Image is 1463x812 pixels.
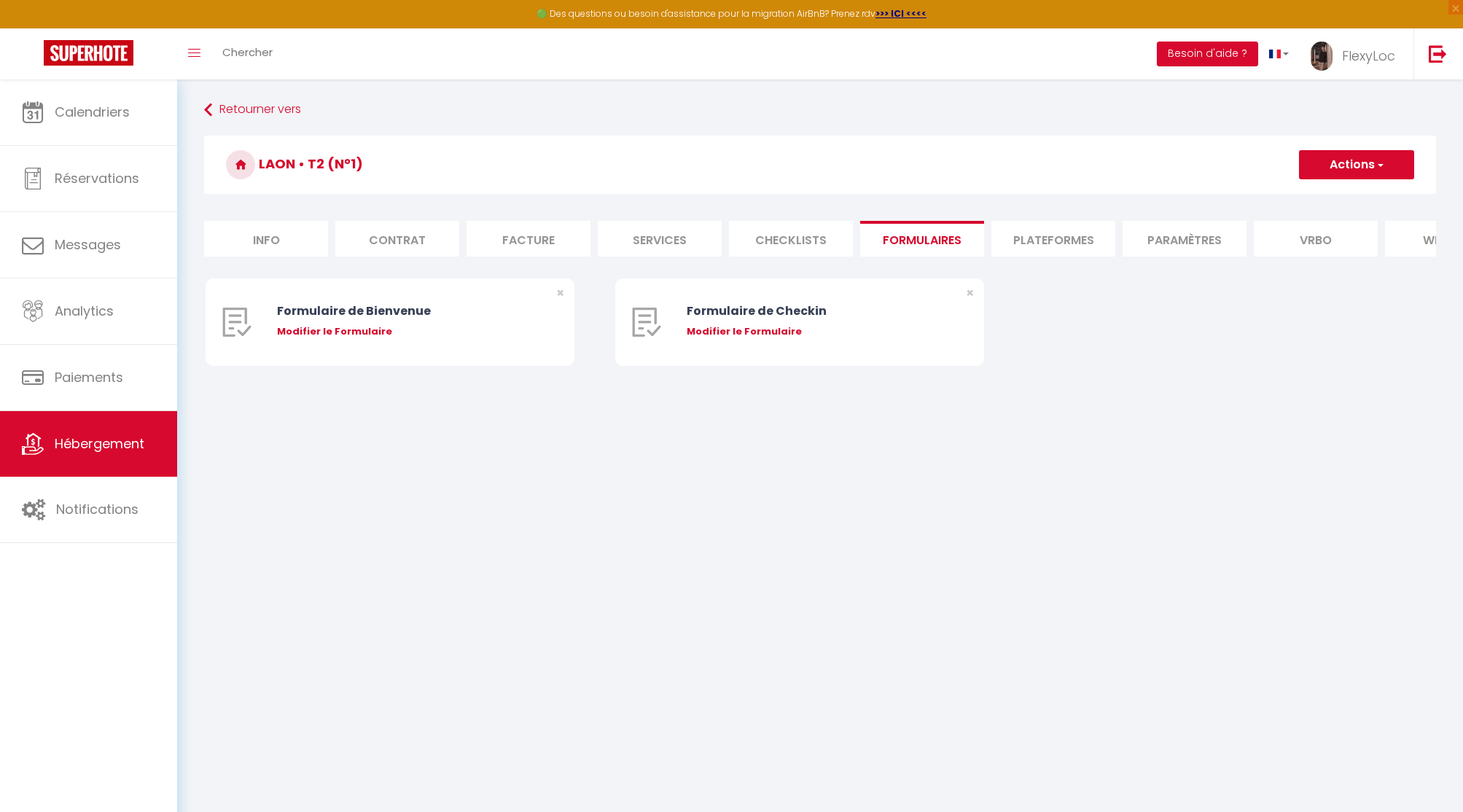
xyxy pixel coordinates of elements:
[875,7,926,20] a: >>> ICI <<<<
[204,136,1436,194] h3: Laon • T2 (n°1)
[56,500,139,518] span: Notifications
[1311,42,1333,71] img: ...
[1299,150,1414,179] button: Actions
[222,44,273,60] span: Chercher
[1300,28,1413,79] a: ... FlexyLoc
[966,286,974,300] button: Close
[55,368,123,386] span: Paiements
[860,221,984,257] li: Formulaires
[1429,44,1447,63] img: logout
[211,28,284,79] a: Chercher
[687,324,943,339] div: Modifier le Formulaire
[966,284,974,302] span: ×
[598,221,722,257] li: Services
[55,103,130,121] span: Calendriers
[729,221,853,257] li: Checklists
[991,221,1115,257] li: Plateformes
[467,221,590,257] li: Facture
[556,284,564,302] span: ×
[204,97,1436,123] a: Retourner vers
[1254,221,1378,257] li: Vrbo
[55,235,121,254] span: Messages
[55,302,114,320] span: Analytics
[1123,221,1247,257] li: Paramètres
[44,40,133,66] img: Super Booking
[335,221,459,257] li: Contrat
[687,302,943,320] div: Formulaire de Checkin
[277,324,534,339] div: Modifier le Formulaire
[55,434,144,453] span: Hébergement
[55,169,139,187] span: Réservations
[204,221,328,257] li: Info
[277,302,534,320] div: Formulaire de Bienvenue
[1157,42,1258,66] button: Besoin d'aide ?
[556,286,564,300] button: Close
[1342,47,1395,65] span: FlexyLoc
